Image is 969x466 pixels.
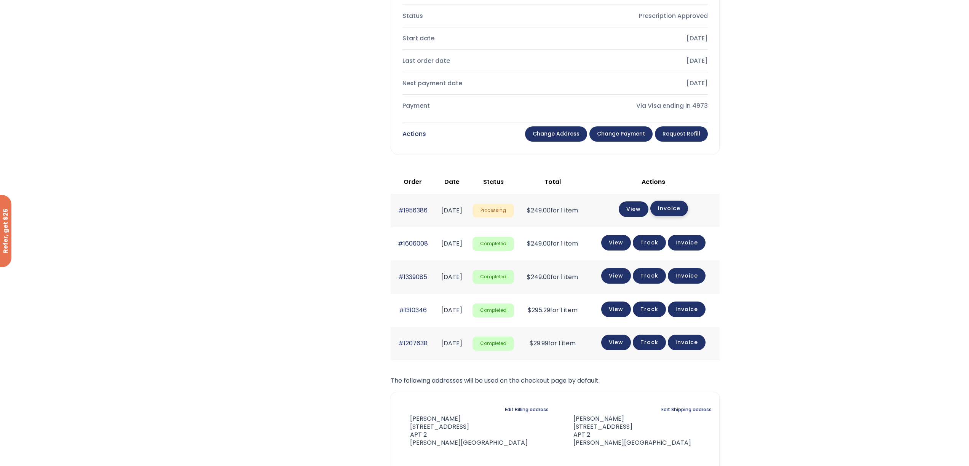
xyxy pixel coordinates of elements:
td: for 1 item [518,294,587,327]
a: Invoice [668,268,706,284]
a: Invoice [650,201,688,216]
td: for 1 item [518,194,587,227]
time: [DATE] [441,306,462,314]
a: Request Refill [655,126,708,142]
div: [DATE] [561,78,708,89]
span: $ [530,339,533,348]
a: Invoice [668,235,706,251]
div: Last order date [402,56,549,66]
span: $ [528,306,532,314]
a: Edit Billing address [505,404,549,415]
span: Actions [642,177,665,186]
a: Track [633,335,666,350]
div: Via Visa ending in 4973 [561,101,708,111]
a: View [601,268,631,284]
div: [DATE] [561,56,708,66]
a: Edit Shipping address [661,404,712,415]
a: #1339085 [398,273,427,281]
a: View [601,302,631,317]
a: View [601,335,631,350]
span: 249.00 [527,273,551,281]
time: [DATE] [441,339,462,348]
span: Completed [473,270,514,284]
a: #1956386 [398,206,428,215]
a: Change payment [589,126,653,142]
span: Order [404,177,422,186]
div: Actions [402,129,426,139]
span: Total [544,177,561,186]
td: for 1 item [518,327,587,360]
time: [DATE] [441,273,462,281]
span: 29.99 [530,339,548,348]
span: $ [527,273,531,281]
div: Payment [402,101,549,111]
span: Completed [473,337,514,351]
time: [DATE] [441,239,462,248]
span: 249.00 [527,239,551,248]
span: Date [444,177,460,186]
a: Track [633,302,666,317]
td: for 1 item [518,260,587,294]
a: View [619,201,648,217]
div: Status [402,11,549,21]
span: Status [483,177,504,186]
span: $ [527,239,531,248]
a: Change address [525,126,587,142]
a: View [601,235,631,251]
div: Start date [402,33,549,44]
a: Invoice [668,335,706,350]
span: Completed [473,237,514,251]
span: Processing [473,204,514,218]
a: #1310346 [399,306,427,314]
a: Track [633,268,666,284]
a: Track [633,235,666,251]
div: Prescription Approved [561,11,708,21]
td: for 1 item [518,227,587,260]
address: [PERSON_NAME] [STREET_ADDRESS] APT 2 [PERSON_NAME][GEOGRAPHIC_DATA] [399,415,528,447]
p: The following addresses will be used on the checkout page by default. [391,375,720,386]
time: [DATE] [441,206,462,215]
span: 295.29 [528,306,550,314]
div: [DATE] [561,33,708,44]
a: #1606008 [398,239,428,248]
div: Next payment date [402,78,549,89]
address: [PERSON_NAME] [STREET_ADDRESS] APT 2 [PERSON_NAME][GEOGRAPHIC_DATA] [561,415,691,447]
a: #1207638 [398,339,428,348]
a: Invoice [668,302,706,317]
span: 249.00 [527,206,551,215]
span: $ [527,206,531,215]
span: Completed [473,303,514,318]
